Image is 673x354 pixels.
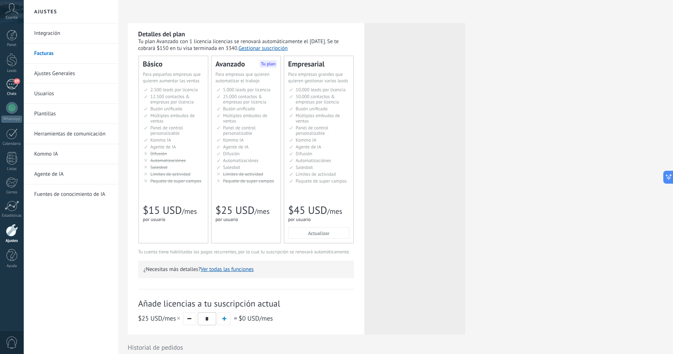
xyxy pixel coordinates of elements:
li: Facturas [23,43,118,64]
span: Automatizaciónes [296,157,331,164]
span: Múltiples embudos de ventas [296,112,340,124]
a: Kommo IA [34,144,111,164]
span: por usuario [288,216,311,222]
span: Límites de actividad [296,171,336,177]
p: ¿Necesitas más detalles? [144,266,349,273]
button: Actualizar [288,227,349,239]
a: Fuentes de conocimiento de IA [34,184,111,204]
span: Para empresas grandes que quieren gestionar varios leads [288,71,348,84]
div: Ajustes [1,239,22,243]
li: Kommo IA [23,144,118,164]
div: Estadísticas [1,213,22,218]
span: /mes [138,314,181,322]
li: Agente de IA [23,164,118,184]
div: Listas [1,167,22,171]
span: Agente de IA [296,144,321,150]
div: WhatsApp [1,116,22,123]
a: Ajustes Generales [34,64,111,84]
a: Facturas [34,43,111,64]
li: Plantillas [23,104,118,124]
span: Difusión [296,151,312,157]
div: Chats [1,92,22,96]
li: Herramientas de comunicación [23,124,118,144]
span: 10.000 leads por licencia [296,87,346,93]
span: 50.000 contactos & empresas por licencia [296,93,339,105]
span: $45 USD [288,203,327,217]
a: Integración [34,23,111,43]
span: Buzón unificado [296,106,328,112]
span: /mes [238,314,273,322]
div: Calendario [1,142,22,146]
span: Panel de control personalizable [296,125,328,136]
span: Historial de pedidos [128,343,465,351]
div: Correo [1,190,22,195]
span: Paquete de super campos [296,178,347,184]
div: Leads [1,69,22,73]
b: Detalles del plan [138,30,185,38]
li: Usuarios [23,84,118,104]
li: Integración [23,23,118,43]
span: Kommo IA [296,137,316,143]
button: Gestionar suscripción [238,45,288,52]
span: Salesbot [296,164,313,170]
span: Cuenta [6,15,18,20]
div: Tu plan Avanzado con 1 licencia licencias se renovará automáticamente el [DATE]. Se te cobrará $1... [138,38,354,52]
div: Empresarial [288,60,349,68]
button: Ver todas las funciones [201,266,254,273]
div: Panel [1,43,22,47]
span: = [234,314,237,322]
a: Agente de IA [34,164,111,184]
li: Fuentes de conocimiento de IA [23,184,118,204]
span: Actualizar [308,231,329,236]
li: Ajustes Generales [23,64,118,84]
span: /mes [327,207,342,216]
span: $0 USD [238,314,259,322]
span: Añade licencias a tu suscripción actual [138,298,354,309]
span: $25 USD [138,314,162,322]
a: Herramientas de comunicación [34,124,111,144]
a: Usuarios [34,84,111,104]
div: Ayuda [1,264,22,268]
a: Plantillas [34,104,111,124]
span: 69 [14,78,20,84]
p: Tu cuenta tiene habilitados los pagos recurrentes, por lo cual tu suscripción se renovará automát... [138,249,354,255]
